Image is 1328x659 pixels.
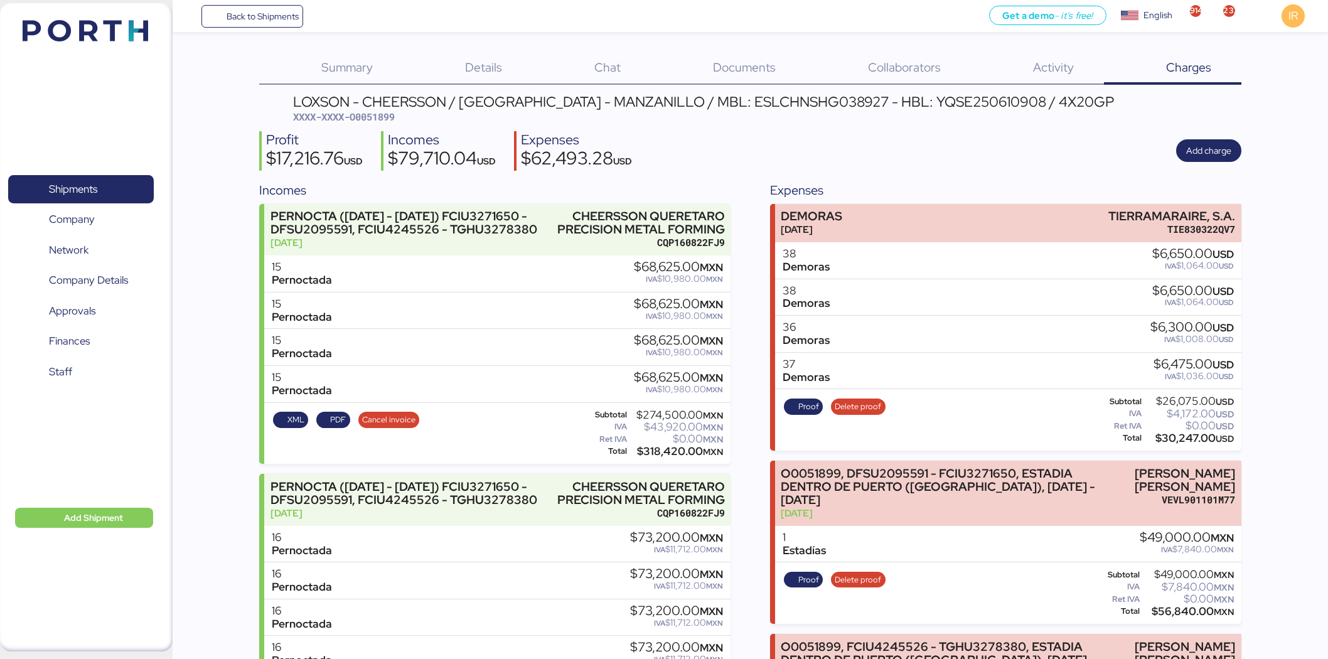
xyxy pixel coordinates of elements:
div: Expenses [521,131,632,149]
span: Company Details [49,271,128,289]
div: 38 [783,247,830,260]
div: IVA [1098,582,1140,591]
div: CQP160822FJ9 [554,506,725,520]
div: 15 [272,260,332,274]
div: $7,840.00 [1142,582,1234,592]
div: Pernoctada [272,581,332,594]
div: Pernoctada [272,311,332,324]
div: $10,980.00 [634,348,723,357]
span: IVA [1165,261,1176,271]
div: 1 [783,531,826,544]
span: Proof [798,573,819,587]
span: MXN [706,618,723,628]
div: Ret IVA [1098,422,1142,431]
span: Cancel invoice [362,413,415,427]
span: USD [1216,421,1234,432]
span: Add charge [1186,143,1231,158]
div: $68,625.00 [634,371,723,385]
div: 16 [272,604,332,618]
div: Incomes [388,131,496,149]
span: MXN [706,348,723,358]
div: 16 [272,531,332,544]
span: IVA [646,274,657,284]
div: $274,500.00 [629,410,724,420]
div: 15 [272,334,332,347]
span: Summary [321,59,373,75]
span: MXN [706,385,723,395]
div: $10,980.00 [634,274,723,284]
div: Demoras [783,297,830,310]
span: IVA [654,581,665,591]
div: $30,247.00 [1144,434,1234,443]
span: Documents [713,59,776,75]
a: Company [8,205,154,234]
div: $10,980.00 [634,385,723,394]
span: MXN [1217,545,1234,555]
span: USD [1219,335,1234,345]
span: Network [49,241,88,259]
div: 36 [783,321,830,334]
span: MXN [1211,531,1234,545]
span: MXN [700,334,723,348]
div: $73,200.00 [630,567,723,581]
div: $68,625.00 [634,334,723,348]
span: IVA [1161,545,1172,555]
div: CHEERSSON QUERETARO PRECISION METAL FORMING [554,480,725,506]
div: $7,840.00 [1140,545,1234,554]
span: Back to Shipments [227,9,299,24]
span: Shipments [49,180,97,198]
span: MXN [700,260,723,274]
div: Subtotal [587,410,627,419]
span: Details [465,59,502,75]
span: IVA [646,385,657,395]
span: Staff [49,363,72,381]
span: Activity [1033,59,1074,75]
span: MXN [700,297,723,311]
span: MXN [1214,594,1234,605]
span: USD [344,155,363,167]
div: Expenses [770,181,1241,200]
div: $4,172.00 [1144,409,1234,419]
div: $43,920.00 [629,422,724,432]
span: Collaborators [868,59,941,75]
div: $73,200.00 [630,604,723,618]
a: Back to Shipments [201,5,304,28]
div: $79,710.04 [388,149,496,171]
div: $73,200.00 [630,531,723,545]
div: $73,200.00 [630,641,723,655]
div: 15 [272,297,332,311]
span: USD [613,155,632,167]
div: TIE830322QV7 [1108,223,1235,236]
div: $68,625.00 [634,260,723,274]
div: $6,300.00 [1150,321,1234,335]
span: MXN [706,274,723,284]
div: Pernoctada [272,618,332,631]
div: Profit [266,131,363,149]
div: LOXSON - CHEERSSON / [GEOGRAPHIC_DATA] - MANZANILLO / MBL: ESLCHNSHG038927 - HBL: YQSE250610908 /... [293,95,1114,109]
div: PERNOCTA ([DATE] - [DATE]) FCIU3271650 - DFSU2095591, FCIU4245526 - TGHU3278380 [270,480,549,506]
span: IVA [1164,335,1175,345]
div: PERNOCTA ([DATE] - [DATE]) FCIU3271650 - DFSU2095591, FCIU4245526 - TGHU3278380 [270,210,549,236]
a: Approvals [8,297,154,326]
div: $318,420.00 [629,447,724,456]
div: [DATE] [781,506,1122,520]
div: Total [1098,434,1142,442]
span: XML [287,413,304,427]
span: MXN [700,531,723,545]
div: $49,000.00 [1142,570,1234,579]
span: MXN [703,410,723,421]
button: Delete proof [831,572,886,588]
a: Company Details [8,266,154,295]
button: PDF [316,412,350,428]
div: $6,475.00 [1154,358,1234,372]
span: Finances [49,332,90,350]
button: Menu [180,6,201,27]
div: English [1143,9,1172,22]
a: Network [8,236,154,265]
span: PDF [330,413,346,427]
div: $0.00 [629,434,724,444]
span: IVA [654,545,665,555]
span: Chat [594,59,621,75]
div: $0.00 [1144,421,1234,431]
div: $1,036.00 [1154,372,1234,381]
